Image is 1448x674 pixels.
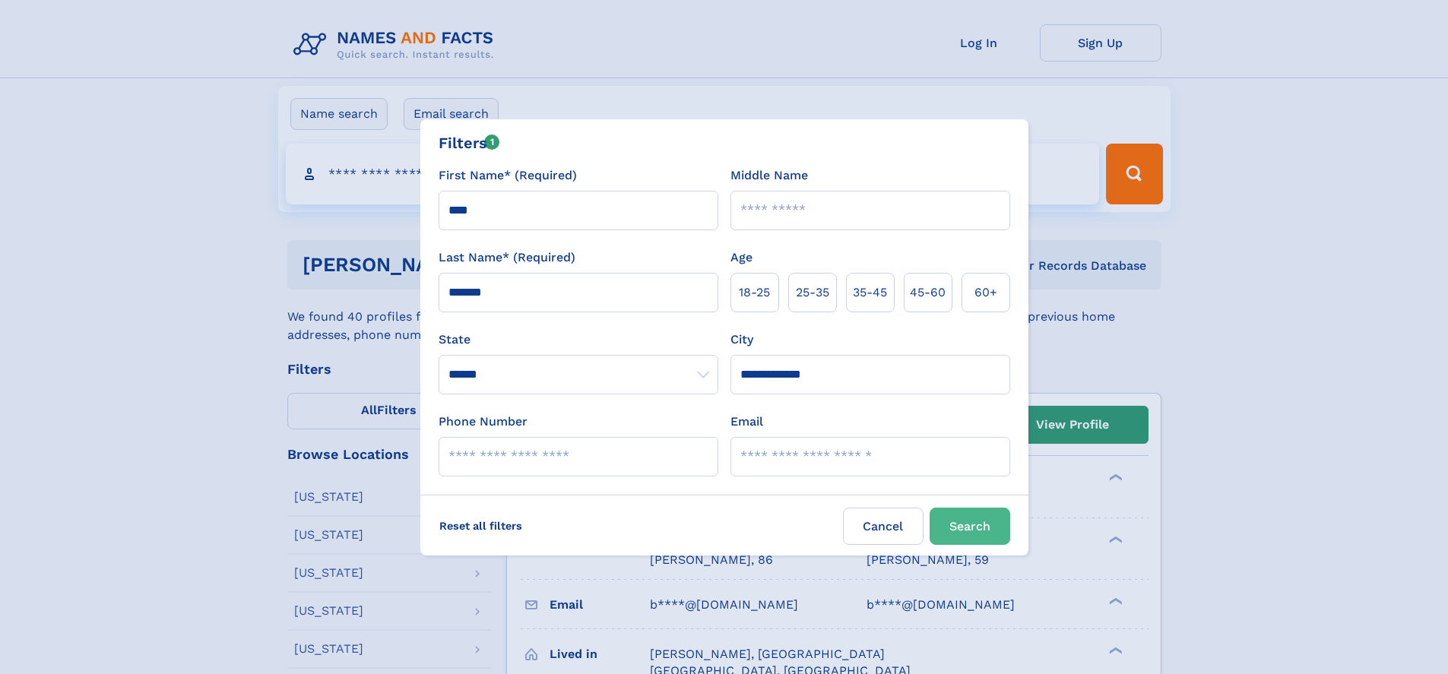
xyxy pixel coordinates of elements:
[439,131,500,154] div: Filters
[730,248,753,267] label: Age
[439,413,528,431] label: Phone Number
[439,248,575,267] label: Last Name* (Required)
[439,166,577,185] label: First Name* (Required)
[439,331,718,349] label: State
[910,283,946,302] span: 45‑60
[730,331,753,349] label: City
[796,283,829,302] span: 25‑35
[730,413,763,431] label: Email
[974,283,997,302] span: 60+
[730,166,808,185] label: Middle Name
[930,508,1010,545] button: Search
[853,283,887,302] span: 35‑45
[843,508,924,545] label: Cancel
[429,508,532,544] label: Reset all filters
[739,283,770,302] span: 18‑25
